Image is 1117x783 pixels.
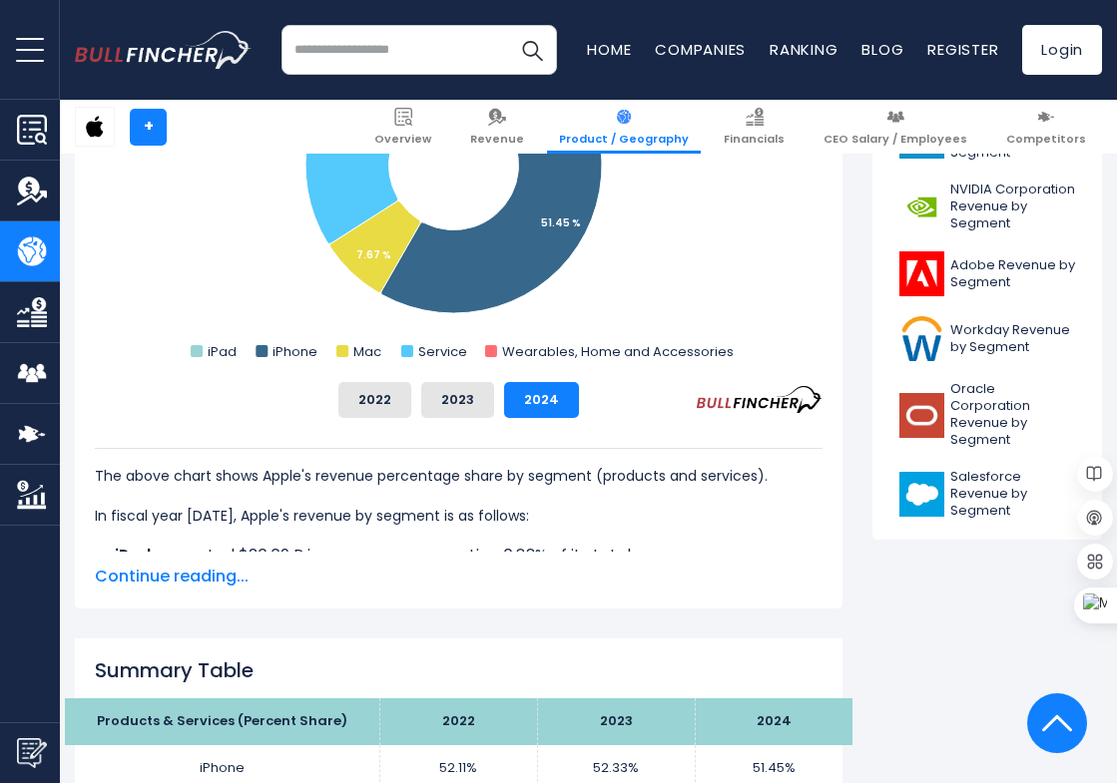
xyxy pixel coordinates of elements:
span: Workday Revenue by Segment [950,322,1075,356]
a: Home [587,39,631,60]
text: Mac [353,342,381,361]
p: The above chart shows Apple's revenue percentage share by segment (products and services). [95,464,823,488]
text: Service [418,342,467,361]
a: Login [1022,25,1102,75]
span: Product / Geography [559,132,689,146]
img: WDAY logo [899,316,944,361]
button: 2023 [421,382,494,418]
button: 2022 [338,382,411,418]
img: CRM logo [899,472,944,517]
a: Financials [712,100,797,154]
div: The for Apple is the iPhone, which represents 51.45% of its total revenue. The for Apple is the i... [95,448,823,759]
a: + [130,109,167,146]
button: Search [507,25,557,75]
span: Financials [724,132,785,146]
span: Competitors [1006,132,1086,146]
th: 2022 [380,698,538,745]
a: Ranking [770,39,838,60]
span: Revenue [470,132,524,146]
a: Blog [861,39,903,60]
button: 2024 [504,382,579,418]
span: Oracle Corporation Revenue by Segment [950,381,1075,449]
text: Wearables, Home and Accessories [502,342,734,361]
b: iPad [115,544,151,567]
a: Companies [655,39,746,60]
img: ORCL logo [899,393,944,438]
th: 2024 [695,698,852,745]
tspan: 51.45 % [541,215,581,230]
a: Overview [362,100,443,154]
text: iPhone [273,342,317,361]
img: ADBE logo [899,251,944,296]
a: Workday Revenue by Segment [887,311,1087,366]
img: bullfincher logo [75,31,252,69]
span: Adobe Revenue by Segment [950,257,1075,291]
a: Revenue [458,100,536,154]
tspan: 7.67 % [356,247,391,262]
a: CEO Salary / Employees [812,100,979,154]
p: In fiscal year [DATE], Apple's revenue by segment is as follows: [95,504,823,528]
span: NVIDIA Corporation Revenue by Segment [950,182,1075,232]
span: Salesforce Revenue by Segment [950,469,1075,520]
a: Product / Geography [547,100,701,154]
a: Oracle Corporation Revenue by Segment [887,376,1087,454]
img: AAPL logo [76,108,114,146]
h2: Summary Table [95,658,823,682]
a: Adobe Revenue by Segment [887,246,1087,301]
text: iPad [208,342,237,361]
th: 2023 [537,698,695,745]
span: Continue reading... [95,565,823,588]
li: generated $26.69 B in revenue, representing 6.83% of its total revenue. [95,544,823,568]
span: Applied Materials Revenue by Segment [950,111,1075,162]
img: NVDA logo [899,185,944,229]
th: Products & Services (Percent Share) [65,698,380,745]
a: Salesforce Revenue by Segment [887,464,1087,525]
a: Competitors [994,100,1098,154]
a: Go to homepage [75,31,281,69]
a: Register [927,39,998,60]
span: Overview [374,132,431,146]
span: CEO Salary / Employees [824,132,967,146]
a: NVIDIA Corporation Revenue by Segment [887,177,1087,237]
